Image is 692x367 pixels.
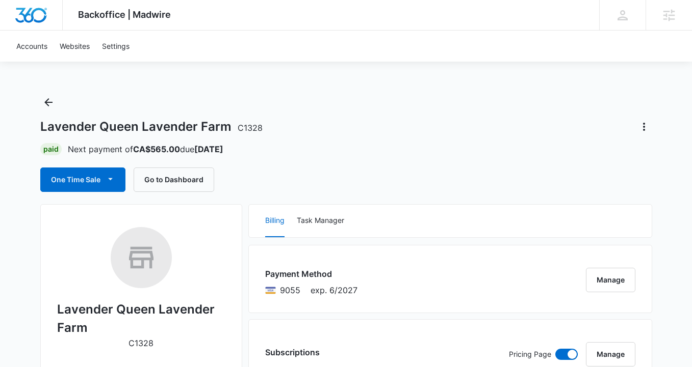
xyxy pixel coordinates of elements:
[40,119,263,134] h1: Lavender Queen Lavender Farm
[96,31,136,62] a: Settings
[586,268,635,292] button: Manage
[586,342,635,366] button: Manage
[57,300,225,337] h2: Lavender Queen Lavender Farm
[238,123,263,133] span: C1328
[134,167,214,192] button: Go to Dashboard
[78,9,171,20] span: Backoffice | Madwire
[194,144,223,154] strong: [DATE]
[68,143,223,155] p: Next payment of due
[636,119,652,135] button: Actions
[297,205,344,237] button: Task Manager
[265,205,285,237] button: Billing
[509,349,551,360] p: Pricing Page
[10,31,54,62] a: Accounts
[40,167,125,192] button: One Time Sale
[311,284,357,296] span: exp. 6/2027
[129,337,153,349] p: C1328
[265,346,320,358] h3: Subscriptions
[40,94,57,110] button: Back
[40,143,62,155] div: Paid
[280,284,300,296] span: Visa ending with
[265,268,357,280] h3: Payment Method
[54,31,96,62] a: Websites
[133,144,180,154] strong: CA$565.00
